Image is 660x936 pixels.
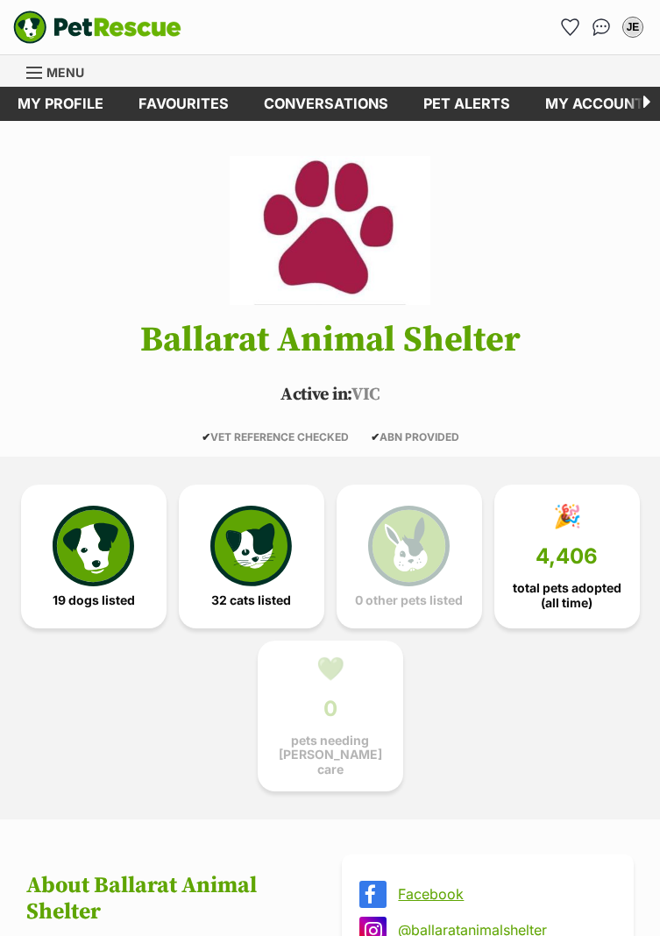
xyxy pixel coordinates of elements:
[21,485,167,628] a: 19 dogs listed
[13,11,181,44] a: PetRescue
[323,697,337,721] span: 0
[273,734,388,776] span: pets needing [PERSON_NAME] care
[210,506,291,586] img: cat-icon-068c71abf8fe30c970a85cd354bc8e23425d12f6e8612795f06af48be43a487a.svg
[593,18,611,36] img: chat-41dd97257d64d25036548639549fe6c8038ab92f7586957e7f3b1b290dea8141.svg
[371,430,459,443] span: ABN PROVIDED
[494,485,640,628] a: 🎉 4,406 total pets adopted (all time)
[624,18,642,36] div: JE
[398,886,609,902] a: Facebook
[121,87,246,121] a: Favourites
[619,13,647,41] button: My account
[230,156,429,305] img: Ballarat Animal Shelter
[13,11,181,44] img: logo-e224e6f780fb5917bec1dbf3a21bbac754714ae5b6737aabdf751b685950b380.svg
[258,641,403,791] a: 💚 0 pets needing [PERSON_NAME] care
[587,13,615,41] a: Conversations
[355,593,463,607] span: 0 other pets listed
[179,485,324,628] a: 32 cats listed
[280,384,351,406] span: Active in:
[371,430,380,443] icon: ✔
[316,656,344,682] div: 💚
[536,544,598,569] span: 4,406
[53,593,135,607] span: 19 dogs listed
[553,503,581,529] div: 🎉
[406,87,528,121] a: Pet alerts
[246,87,406,121] a: conversations
[556,13,647,41] ul: Account quick links
[202,430,210,443] icon: ✔
[53,506,133,586] img: petrescue-icon-eee76f85a60ef55c4a1927667547b313a7c0e82042636edf73dce9c88f694885.svg
[337,485,482,628] a: 0 other pets listed
[46,65,84,80] span: Menu
[26,55,96,87] a: Menu
[556,13,584,41] a: Favourites
[509,581,625,609] span: total pets adopted (all time)
[368,506,449,586] img: bunny-icon-b786713a4a21a2fe6d13e954f4cb29d131f1b31f8a74b52ca2c6d2999bc34bbe.svg
[26,873,318,925] h2: About Ballarat Animal Shelter
[202,430,349,443] span: VET REFERENCE CHECKED
[211,593,291,607] span: 32 cats listed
